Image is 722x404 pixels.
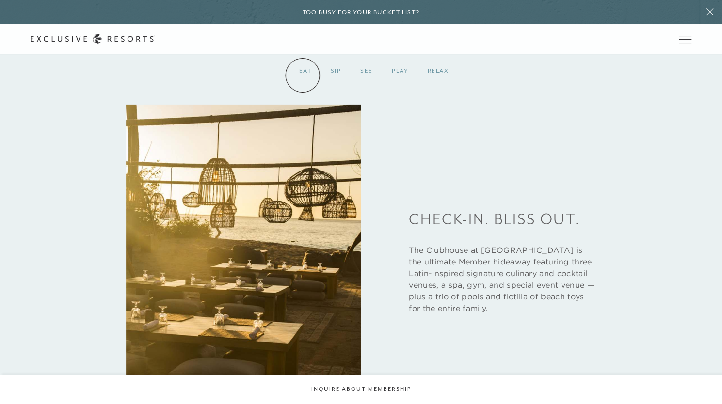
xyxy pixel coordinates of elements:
div: Sip [321,57,351,85]
div: Relax [418,57,458,85]
div: Eat [289,57,321,85]
h6: Too busy for your bucket list? [303,8,420,17]
p: The Clubhouse at [GEOGRAPHIC_DATA] is the ultimate Member hideaway featuring three Latin-inspired... [409,244,595,314]
div: Play [382,57,418,85]
button: Open navigation [679,36,691,43]
div: See [351,57,382,85]
h3: Check-in. Bliss out. [409,199,595,230]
